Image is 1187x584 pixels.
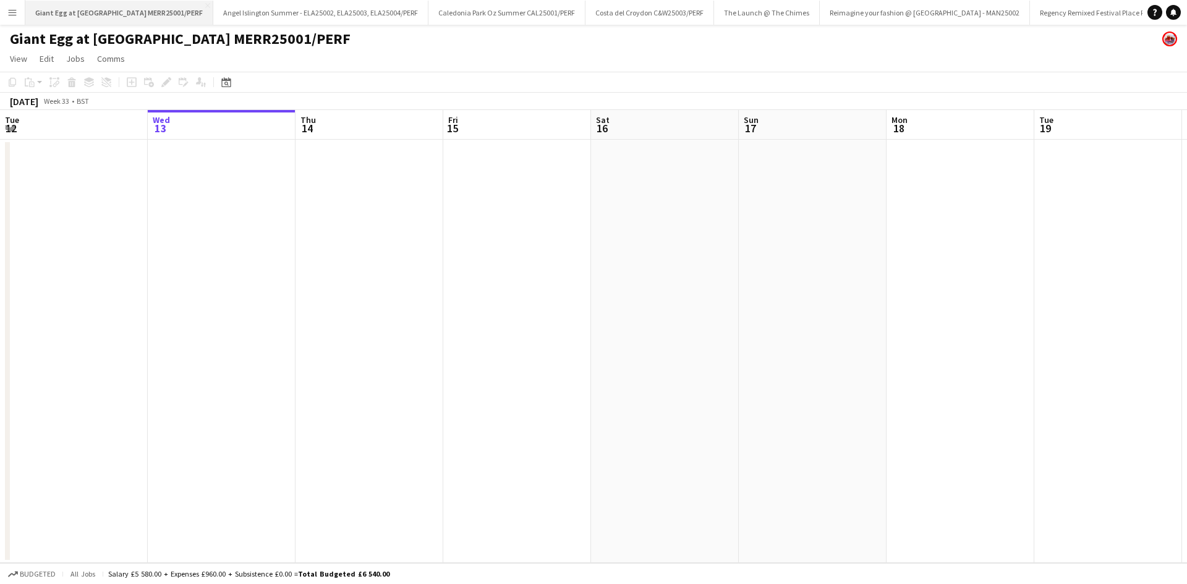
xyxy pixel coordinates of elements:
span: Edit [40,53,54,64]
span: 13 [151,121,170,135]
button: The Launch @ The Chimes [714,1,820,25]
a: Comms [92,51,130,67]
span: Total Budgeted £6 540.00 [298,569,389,578]
span: Budgeted [20,570,56,578]
span: 15 [446,121,458,135]
span: 12 [3,121,19,135]
span: Comms [97,53,125,64]
button: Reimagine your fashion @ [GEOGRAPHIC_DATA] - MAN25002 [820,1,1030,25]
span: Sun [744,114,759,125]
span: Fri [448,114,458,125]
button: Caledonia Park Oz Summer CAL25001/PERF [428,1,585,25]
span: All jobs [68,569,98,578]
div: Salary £5 580.00 + Expenses £960.00 + Subsistence £0.00 = [108,569,389,578]
span: Wed [153,114,170,125]
button: Costa del Croydon C&W25003/PERF [585,1,714,25]
h1: Giant Egg at [GEOGRAPHIC_DATA] MERR25001/PERF [10,30,351,48]
span: Week 33 [41,96,72,106]
span: 19 [1037,121,1053,135]
button: Giant Egg at [GEOGRAPHIC_DATA] MERR25001/PERF [25,1,213,25]
span: Sat [596,114,610,125]
span: Tue [1039,114,1053,125]
a: Jobs [61,51,90,67]
span: View [10,53,27,64]
span: 14 [299,121,316,135]
div: [DATE] [10,95,38,108]
span: Tue [5,114,19,125]
a: View [5,51,32,67]
span: 18 [890,121,908,135]
span: 16 [594,121,610,135]
button: Angel Islington Summer - ELA25002, ELA25003, ELA25004/PERF [213,1,428,25]
button: Budgeted [6,567,57,581]
div: BST [77,96,89,106]
span: 17 [742,121,759,135]
span: Thu [300,114,316,125]
a: Edit [35,51,59,67]
span: Mon [891,114,908,125]
span: Jobs [66,53,85,64]
app-user-avatar: Bakehouse Costume [1162,32,1177,46]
